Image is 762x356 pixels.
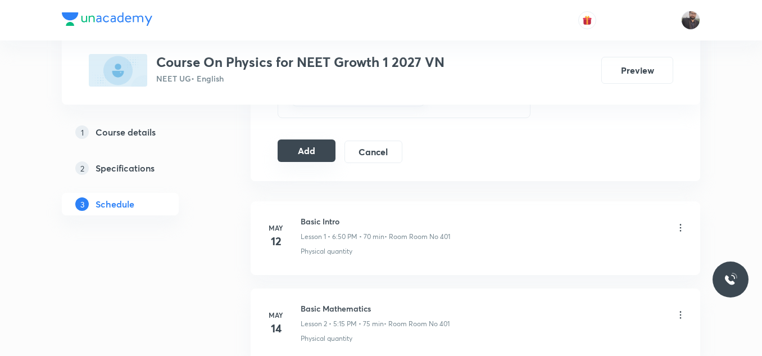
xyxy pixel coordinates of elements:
p: Physical quantity [301,246,352,256]
button: Preview [601,57,673,84]
p: NEET UG • English [156,73,444,84]
p: • Room Room No 401 [384,232,450,242]
p: 2 [75,161,89,175]
img: avatar [582,15,592,25]
p: 3 [75,197,89,211]
p: 1 [75,125,89,139]
h6: May [265,310,287,320]
img: Company Logo [62,12,152,26]
h5: Schedule [96,197,134,211]
img: Vishal Choudhary [681,11,700,30]
button: Cancel [344,141,402,163]
h3: Course On Physics for NEET Growth 1 2027 VN [156,54,444,70]
p: Lesson 1 • 6:50 PM • 70 min [301,232,384,242]
img: EBCC96E5-3204-48B4-851B-0CE8F33BFA37_plus.png [89,54,147,87]
h5: Course details [96,125,156,139]
button: Add [278,139,335,162]
h6: May [265,223,287,233]
img: ttu [724,273,737,286]
h4: 14 [265,320,287,337]
p: Lesson 2 • 5:15 PM • 75 min [301,319,384,329]
h6: Basic Intro [301,215,450,227]
h6: Basic Mathematics [301,303,450,314]
button: avatar [578,11,596,29]
p: • Room Room No 401 [384,319,450,329]
p: Physical quantity [301,334,352,344]
h5: Specifications [96,161,155,175]
a: Company Logo [62,12,152,29]
h4: 12 [265,233,287,250]
a: 1Course details [62,121,215,143]
a: 2Specifications [62,157,215,179]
